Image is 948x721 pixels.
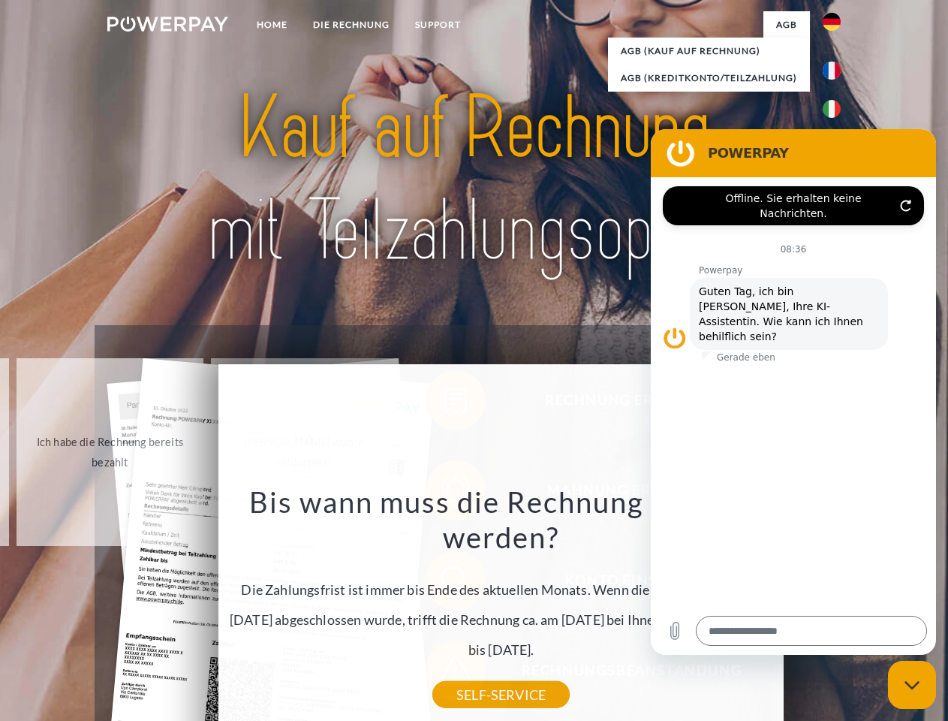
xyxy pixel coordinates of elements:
a: AGB (Kauf auf Rechnung) [608,38,810,65]
img: title-powerpay_de.svg [143,72,805,288]
h3: Bis wann muss die Rechnung bezahlt werden? [227,484,775,556]
a: SELF-SERVICE [432,681,570,708]
div: Die Zahlungsfrist ist immer bis Ende des aktuellen Monats. Wenn die Bestellung z.B. am [DATE] abg... [227,484,775,695]
img: de [823,13,841,31]
img: logo-powerpay-white.svg [107,17,228,32]
iframe: Messaging-Fenster [651,129,936,655]
iframe: Schaltfläche zum Öffnen des Messaging-Fensters; Konversation läuft [888,661,936,709]
a: SUPPORT [402,11,474,38]
a: Home [244,11,300,38]
img: it [823,100,841,118]
div: Ich habe die Rechnung bereits bezahlt [26,432,194,472]
img: fr [823,62,841,80]
a: agb [763,11,810,38]
a: AGB (Kreditkonto/Teilzahlung) [608,65,810,92]
a: DIE RECHNUNG [300,11,402,38]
